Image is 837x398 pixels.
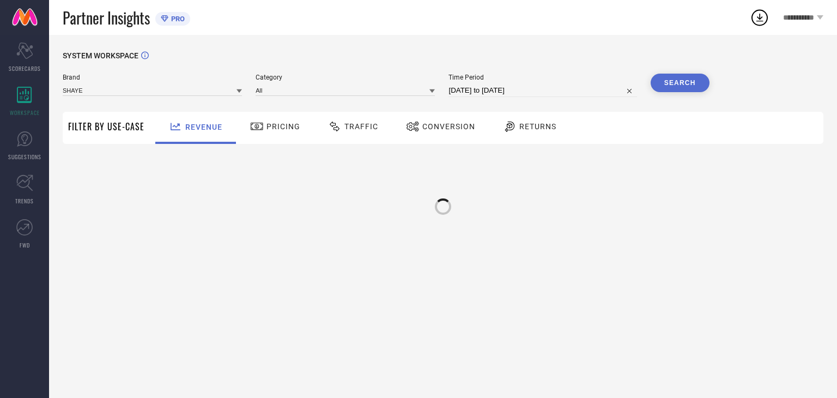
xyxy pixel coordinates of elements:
[448,74,636,81] span: Time Period
[9,64,41,73] span: SCORECARDS
[256,74,435,81] span: Category
[448,84,636,97] input: Select time period
[20,241,30,249] span: FWD
[10,108,40,117] span: WORKSPACE
[68,120,144,133] span: Filter By Use-Case
[15,197,34,205] span: TRENDS
[63,51,138,60] span: SYSTEM WORKSPACE
[344,122,378,131] span: Traffic
[8,153,41,161] span: SUGGESTIONS
[651,74,709,92] button: Search
[63,7,150,29] span: Partner Insights
[185,123,222,131] span: Revenue
[168,15,185,23] span: PRO
[266,122,300,131] span: Pricing
[519,122,556,131] span: Returns
[63,74,242,81] span: Brand
[750,8,769,27] div: Open download list
[422,122,475,131] span: Conversion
